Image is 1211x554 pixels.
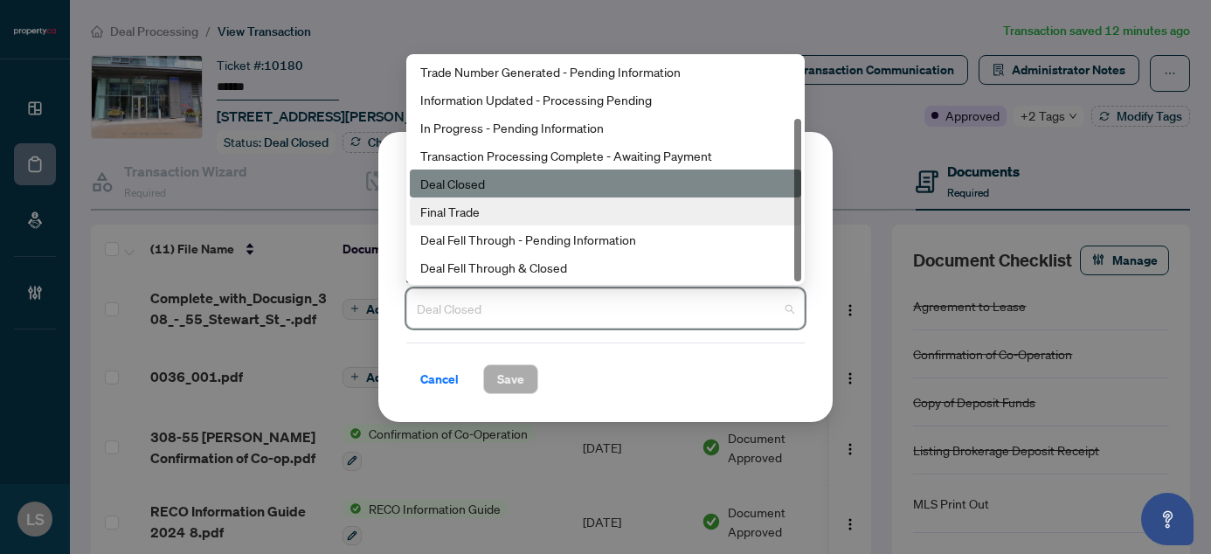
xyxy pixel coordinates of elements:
[410,253,801,281] div: Deal Fell Through & Closed
[420,146,791,165] div: Transaction Processing Complete - Awaiting Payment
[410,197,801,225] div: Final Trade
[410,86,801,114] div: Information Updated - Processing Pending
[406,364,473,394] button: Cancel
[420,174,791,193] div: Deal Closed
[420,62,791,81] div: Trade Number Generated - Pending Information
[410,142,801,170] div: Transaction Processing Complete - Awaiting Payment
[417,292,794,325] span: Deal Closed
[410,170,801,197] div: Deal Closed
[410,114,801,142] div: In Progress - Pending Information
[410,225,801,253] div: Deal Fell Through - Pending Information
[420,258,791,277] div: Deal Fell Through & Closed
[420,118,791,137] div: In Progress - Pending Information
[420,202,791,221] div: Final Trade
[1141,493,1194,545] button: Open asap
[420,365,459,393] span: Cancel
[483,364,538,394] button: Save
[420,230,791,249] div: Deal Fell Through - Pending Information
[410,58,801,86] div: Trade Number Generated - Pending Information
[420,90,791,109] div: Information Updated - Processing Pending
